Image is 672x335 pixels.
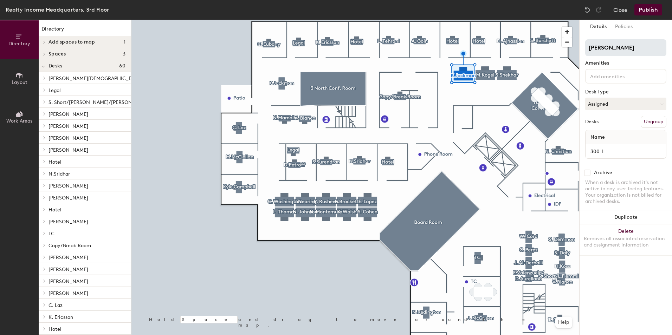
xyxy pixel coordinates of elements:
[589,72,652,80] input: Add amenities
[49,290,88,296] span: [PERSON_NAME]
[49,63,62,69] span: Desks
[585,119,599,125] div: Desks
[594,170,612,176] div: Archive
[49,135,88,141] span: [PERSON_NAME]
[49,219,88,225] span: [PERSON_NAME]
[49,87,61,93] span: Legal
[49,195,88,201] span: [PERSON_NAME]
[49,51,66,57] span: Spaces
[49,183,88,189] span: [PERSON_NAME]
[49,278,88,284] span: [PERSON_NAME]
[6,118,32,124] span: Work Areas
[49,302,63,308] span: C. Laz
[584,6,591,13] img: Undo
[587,146,665,156] input: Unnamed desk
[49,75,142,81] span: [PERSON_NAME][DEMOGRAPHIC_DATA]
[119,63,125,69] span: 60
[641,116,666,128] button: Ungroup
[6,5,109,14] div: Realty Income Headquarters, 3rd Floor
[49,159,62,165] span: Hotel
[123,51,125,57] span: 3
[49,326,62,332] span: Hotel
[585,98,666,110] button: Assigned
[49,39,95,45] span: Add spaces to map
[12,79,27,85] span: Layout
[49,171,70,177] span: N.Sridhar
[580,210,672,224] button: Duplicate
[584,236,668,248] div: Removes all associated reservation and assignment information
[634,4,662,15] button: Publish
[49,255,88,261] span: [PERSON_NAME]
[8,41,30,47] span: Directory
[49,231,54,237] span: TC
[580,224,672,255] button: DeleteRemoves all associated reservation and assignment information
[555,317,572,328] button: Help
[49,147,88,153] span: [PERSON_NAME]
[49,207,62,213] span: Hotel
[587,131,608,144] span: Name
[585,179,666,205] div: When a desk is archived it's not active in any user-facing features. Your organization is not bil...
[39,25,131,36] h1: Directory
[49,111,88,117] span: [PERSON_NAME]
[49,267,88,272] span: [PERSON_NAME]
[586,20,611,34] button: Details
[585,89,666,95] div: Desk Type
[611,20,637,34] button: Policies
[613,4,627,15] button: Close
[49,314,73,320] span: K. Ericsson
[49,243,91,249] span: Copy/Break Room
[585,60,666,66] div: Amenities
[124,39,125,45] span: 1
[49,123,88,129] span: [PERSON_NAME]
[595,6,602,13] img: Redo
[49,99,151,105] span: S. Short/[PERSON_NAME]/[PERSON_NAME]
